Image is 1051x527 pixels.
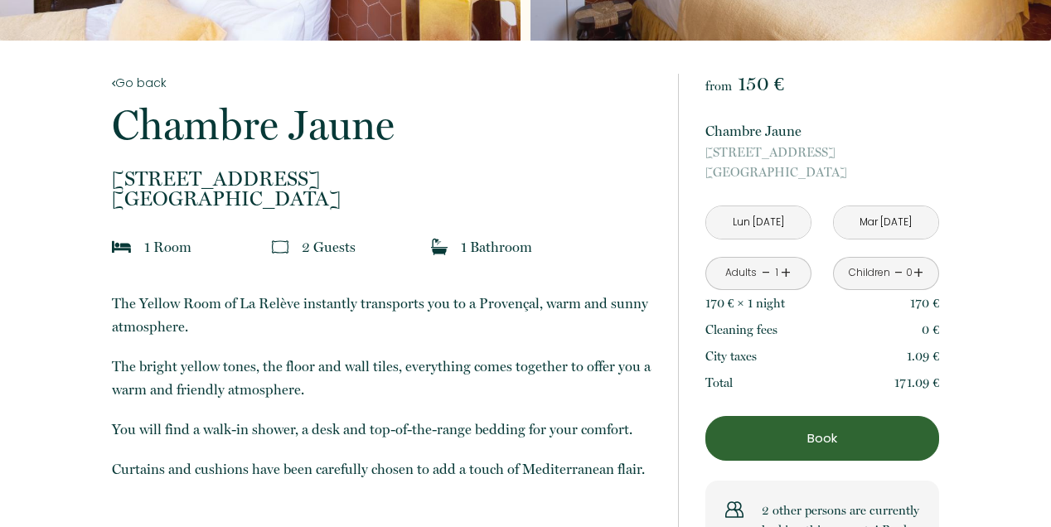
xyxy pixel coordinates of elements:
[894,260,903,286] a: -
[112,74,656,92] a: Go back
[781,260,791,286] a: +
[112,292,656,338] p: The Yellow Room of La Relève instantly transports you to a Provençal, warm and sunny atmosphere.
[913,260,923,286] a: +
[834,206,938,239] input: Check out
[705,320,777,340] p: Cleaning fees
[112,104,656,146] p: Chambre Jaune
[112,418,656,441] p: You will find a walk-in shower, a desk and top-of-the-range bedding for your comfort.
[461,235,532,259] p: 1 Bathroom
[705,79,732,94] span: from
[910,293,939,313] p: 170 €
[725,500,743,519] img: users
[922,320,939,340] p: 0 €
[849,265,890,281] div: Children
[711,428,933,448] p: Book
[705,293,785,313] p: 170 € × 1 night
[705,373,733,393] p: Total
[144,235,191,259] p: 1 Room
[112,292,656,520] p: ​
[350,239,356,255] span: s
[112,355,656,401] p: The bright yellow tones, the floor and wall tiles, everything comes together to offer you a warm ...
[302,235,356,259] p: 2 Guest
[907,346,939,366] p: 1.09 €
[112,169,656,189] span: [STREET_ADDRESS]
[705,346,757,366] p: City taxes
[706,206,811,239] input: Check in
[705,143,939,182] p: [GEOGRAPHIC_DATA]
[773,265,781,281] div: 1
[762,260,771,286] a: -
[905,265,913,281] div: 0
[705,143,939,162] span: [STREET_ADDRESS]
[112,457,656,481] p: Curtains and cushions have been carefully chosen to add a touch of Mediterranean flair.
[112,169,656,209] p: [GEOGRAPHIC_DATA]
[705,119,939,143] p: Chambre Jaune
[725,265,757,281] div: Adults
[272,239,288,255] img: guests
[738,72,784,95] span: 150 €
[705,416,939,461] button: Book
[894,373,939,393] p: 171.09 €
